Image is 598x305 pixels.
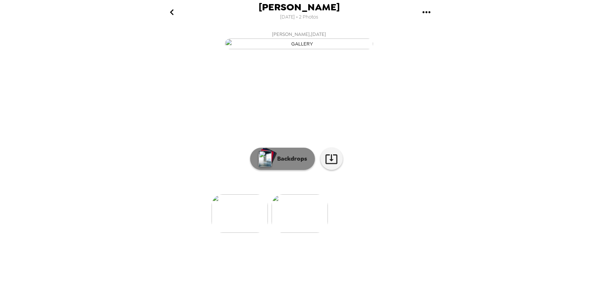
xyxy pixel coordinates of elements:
img: gallery [272,194,328,233]
span: [DATE] • 2 Photos [280,12,318,22]
button: [PERSON_NAME],[DATE] [151,28,447,51]
span: [PERSON_NAME] [259,2,340,12]
p: Backdrops [273,154,307,163]
img: gallery [225,38,373,49]
button: Backdrops [250,148,315,170]
span: [PERSON_NAME] , [DATE] [272,30,326,38]
img: gallery [212,194,268,233]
